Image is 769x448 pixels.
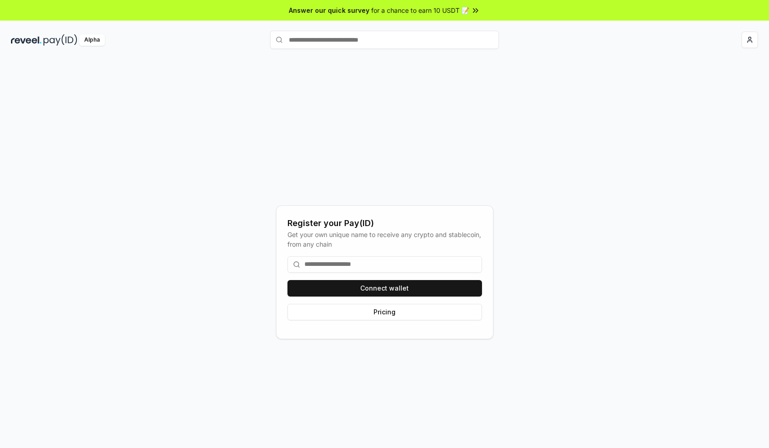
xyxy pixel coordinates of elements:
[287,217,482,230] div: Register your Pay(ID)
[287,280,482,297] button: Connect wallet
[289,5,369,15] span: Answer our quick survey
[371,5,469,15] span: for a chance to earn 10 USDT 📝
[287,304,482,320] button: Pricing
[11,34,42,46] img: reveel_dark
[43,34,77,46] img: pay_id
[287,230,482,249] div: Get your own unique name to receive any crypto and stablecoin, from any chain
[79,34,105,46] div: Alpha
